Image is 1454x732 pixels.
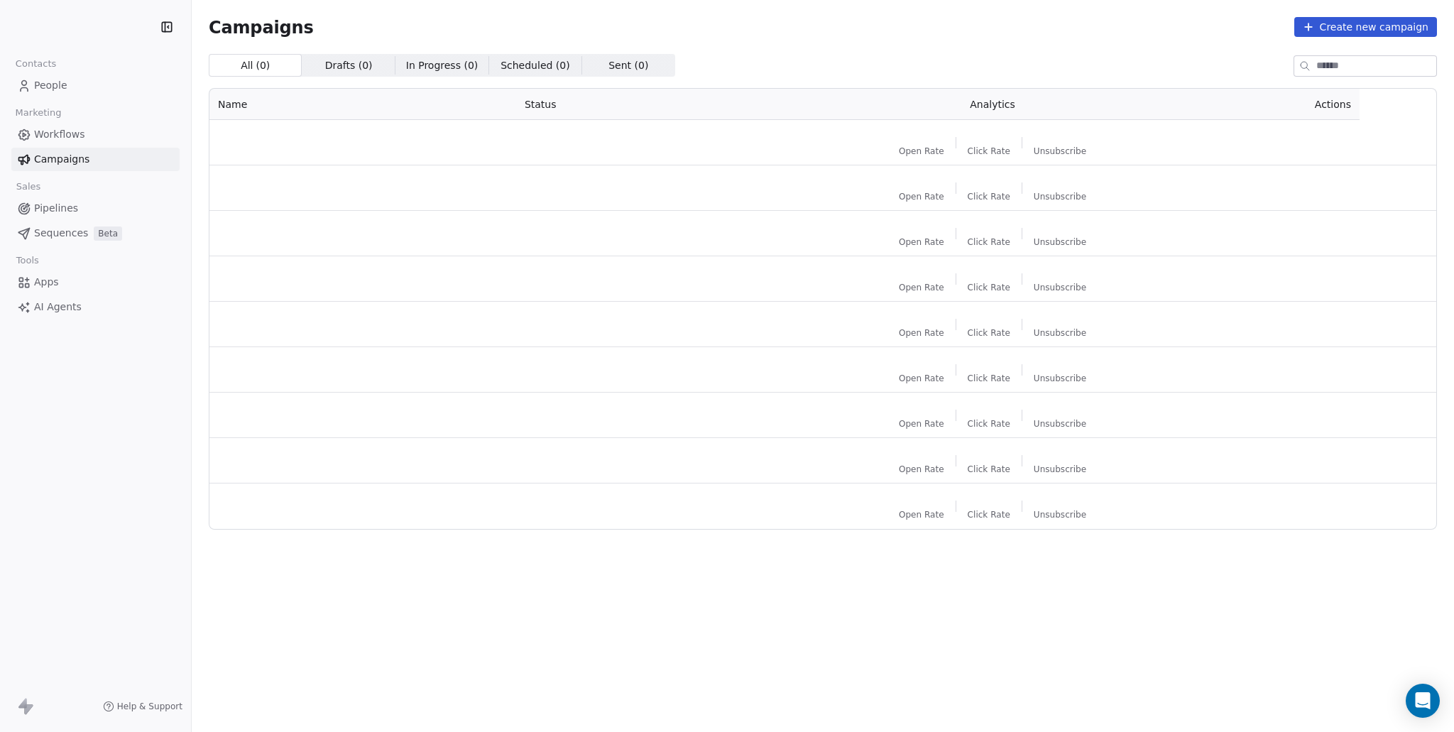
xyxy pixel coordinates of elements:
a: Help & Support [103,701,182,712]
span: Sequences [34,226,88,241]
th: Analytics [795,89,1190,120]
span: Beta [94,226,122,241]
span: Click Rate [968,418,1010,430]
span: Open Rate [899,373,944,384]
span: Scheduled ( 0 ) [501,58,570,73]
a: Pipelines [11,197,180,220]
span: AI Agents [34,300,82,315]
span: Open Rate [899,282,944,293]
span: Click Rate [968,509,1010,520]
div: Open Intercom Messenger [1406,684,1440,718]
span: Workflows [34,127,85,142]
span: Open Rate [899,464,944,475]
span: Click Rate [968,327,1010,339]
th: Status [516,89,795,120]
span: Apps [34,275,59,290]
span: Sent ( 0 ) [608,58,648,73]
span: Open Rate [899,191,944,202]
span: Click Rate [968,373,1010,384]
span: Unsubscribe [1034,373,1086,384]
a: Campaigns [11,148,180,171]
span: Click Rate [968,191,1010,202]
span: Click Rate [968,282,1010,293]
span: Campaigns [34,152,89,167]
span: Unsubscribe [1034,509,1086,520]
th: Name [209,89,516,120]
a: SequencesBeta [11,222,180,245]
span: Unsubscribe [1034,236,1086,248]
span: Unsubscribe [1034,327,1086,339]
span: Open Rate [899,418,944,430]
span: Drafts ( 0 ) [325,58,373,73]
a: People [11,74,180,97]
a: Workflows [11,123,180,146]
span: Tools [10,250,45,271]
span: Marketing [9,102,67,124]
span: Open Rate [899,236,944,248]
span: Help & Support [117,701,182,712]
span: Click Rate [968,146,1010,157]
span: Click Rate [968,464,1010,475]
span: Unsubscribe [1034,146,1086,157]
span: Campaigns [209,17,314,37]
span: Open Rate [899,509,944,520]
span: In Progress ( 0 ) [406,58,479,73]
span: Open Rate [899,327,944,339]
a: Apps [11,271,180,294]
span: Open Rate [899,146,944,157]
span: People [34,78,67,93]
span: Click Rate [968,236,1010,248]
span: Unsubscribe [1034,191,1086,202]
span: Unsubscribe [1034,282,1086,293]
span: Unsubscribe [1034,464,1086,475]
span: Contacts [9,53,62,75]
a: AI Agents [11,295,180,319]
span: Pipelines [34,201,78,216]
span: Unsubscribe [1034,418,1086,430]
span: Sales [10,176,47,197]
